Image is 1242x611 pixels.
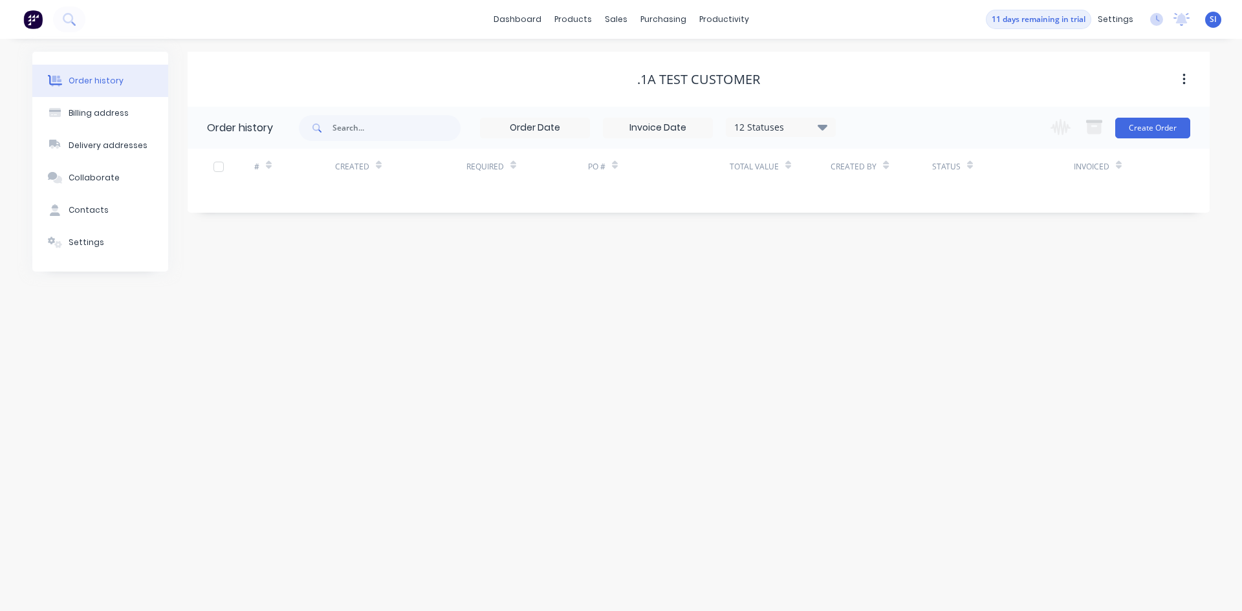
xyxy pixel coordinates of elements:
[487,10,548,29] a: dashboard
[32,194,168,226] button: Contacts
[466,149,588,184] div: Required
[69,172,120,184] div: Collaborate
[634,10,693,29] div: purchasing
[588,149,730,184] div: PO #
[1210,14,1217,25] span: SI
[69,75,124,87] div: Order history
[32,162,168,194] button: Collaborate
[637,72,760,87] div: .1a Test Customer
[69,140,147,151] div: Delivery addresses
[730,149,831,184] div: Total Value
[986,10,1091,29] button: 11 days remaining in trial
[32,97,168,129] button: Billing address
[693,10,756,29] div: productivity
[69,237,104,248] div: Settings
[1074,161,1109,173] div: Invoiced
[32,226,168,259] button: Settings
[254,149,335,184] div: #
[730,161,779,173] div: Total Value
[466,161,504,173] div: Required
[588,161,605,173] div: PO #
[335,161,369,173] div: Created
[598,10,634,29] div: sales
[69,204,109,216] div: Contacts
[726,120,835,134] div: 12 Statuses
[254,161,259,173] div: #
[932,149,1074,184] div: Status
[932,161,961,173] div: Status
[831,149,931,184] div: Created By
[1091,10,1140,29] div: settings
[1074,149,1155,184] div: Invoiced
[23,10,43,29] img: Factory
[481,118,589,138] input: Order Date
[831,161,877,173] div: Created By
[32,65,168,97] button: Order history
[332,115,461,141] input: Search...
[548,10,598,29] div: products
[1115,118,1190,138] button: Create Order
[335,149,466,184] div: Created
[604,118,712,138] input: Invoice Date
[69,107,129,119] div: Billing address
[32,129,168,162] button: Delivery addresses
[207,120,273,136] div: Order history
